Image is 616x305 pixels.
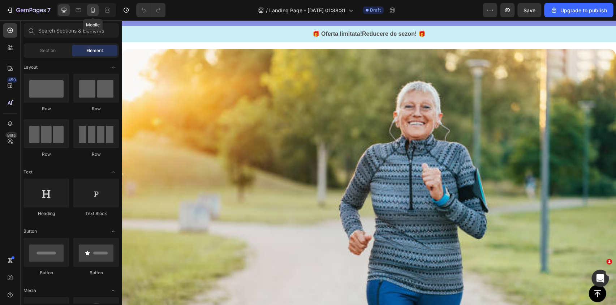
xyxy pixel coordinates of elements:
[266,7,268,14] span: /
[23,151,69,158] div: Row
[47,6,51,14] p: 7
[136,3,165,17] div: Undo/Redo
[23,210,69,217] div: Heading
[544,3,613,17] button: Upgrade to publish
[591,270,609,287] iframe: Intercom live chat
[5,132,17,138] div: Beta
[23,169,33,175] span: Text
[86,47,103,54] span: Element
[517,3,541,17] button: Save
[23,270,69,276] div: Button
[23,106,69,112] div: Row
[23,228,37,235] span: Button
[606,259,612,265] span: 1
[23,287,36,294] span: Media
[73,106,119,112] div: Row
[107,225,119,237] span: Toggle open
[370,7,381,13] span: Draft
[7,77,17,83] div: 450
[73,270,119,276] div: Button
[40,47,56,54] span: Section
[23,64,38,70] span: Layout
[107,61,119,73] span: Toggle open
[122,20,616,305] iframe: Design area
[73,151,119,158] div: Row
[524,7,535,13] span: Save
[550,7,607,14] div: Upgrade to publish
[3,3,54,17] button: 7
[73,210,119,217] div: Text Block
[107,166,119,178] span: Toggle open
[107,285,119,296] span: Toggle open
[23,23,119,38] input: Search Sections & Elements
[269,7,345,14] span: Landing Page - [DATE] 01:38:31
